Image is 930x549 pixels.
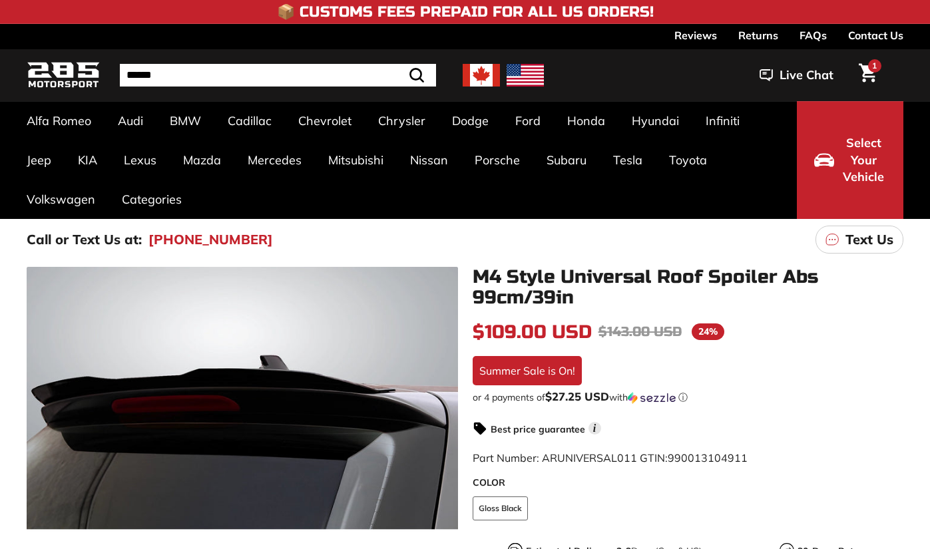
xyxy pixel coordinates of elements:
[473,356,582,385] div: Summer Sale is On!
[618,101,692,140] a: Hyundai
[439,101,502,140] a: Dodge
[27,230,142,250] p: Call or Text Us at:
[841,134,886,186] span: Select Your Vehicle
[473,476,904,490] label: COLOR
[588,422,601,435] span: i
[315,140,397,180] a: Mitsubishi
[13,140,65,180] a: Jeep
[800,24,827,47] a: FAQs
[473,391,904,404] div: or 4 payments of$27.25 USDwithSezzle Click to learn more about Sezzle
[214,101,285,140] a: Cadillac
[156,101,214,140] a: BMW
[491,423,585,435] strong: Best price guarantee
[109,180,195,219] a: Categories
[473,391,904,404] div: or 4 payments of with
[234,140,315,180] a: Mercedes
[285,101,365,140] a: Chevrolet
[120,64,436,87] input: Search
[27,60,100,91] img: Logo_285_Motorsport_areodynamics_components
[845,230,893,250] p: Text Us
[780,67,833,84] span: Live Chat
[554,101,618,140] a: Honda
[692,101,753,140] a: Infiniti
[473,267,904,308] h1: M4 Style Universal Roof Spoiler Abs 99cm/39in
[600,140,656,180] a: Tesla
[545,389,609,403] span: $27.25 USD
[473,321,592,343] span: $109.00 USD
[872,61,877,71] span: 1
[365,101,439,140] a: Chrysler
[598,323,682,340] span: $143.00 USD
[111,140,170,180] a: Lexus
[105,101,156,140] a: Audi
[502,101,554,140] a: Ford
[13,101,105,140] a: Alfa Romeo
[851,53,885,98] a: Cart
[148,230,273,250] a: [PHONE_NUMBER]
[848,24,903,47] a: Contact Us
[797,101,903,219] button: Select Your Vehicle
[170,140,234,180] a: Mazda
[668,451,748,464] span: 990013104911
[738,24,778,47] a: Returns
[692,323,724,340] span: 24%
[815,226,903,254] a: Text Us
[674,24,717,47] a: Reviews
[461,140,533,180] a: Porsche
[628,392,676,404] img: Sezzle
[742,59,851,92] button: Live Chat
[473,451,748,464] span: Part Number: ARUNIVERSAL011 GTIN:
[533,140,600,180] a: Subaru
[277,4,654,20] h4: 📦 Customs Fees Prepaid for All US Orders!
[65,140,111,180] a: KIA
[656,140,720,180] a: Toyota
[397,140,461,180] a: Nissan
[13,180,109,219] a: Volkswagen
